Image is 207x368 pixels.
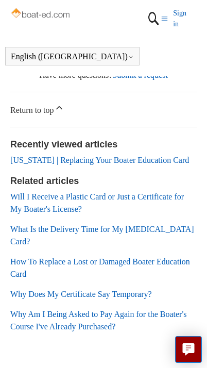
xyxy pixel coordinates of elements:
h2: Related articles [10,174,197,188]
a: [US_STATE] | Replacing Your Boater Education Card [10,156,189,164]
a: Will I Receive a Plastic Card or Just a Certificate for My Boater's License? [10,192,184,213]
button: Toggle navigation menu [161,8,168,29]
a: Why Does My Certificate Say Temporary? [10,290,152,298]
a: Why Am I Being Asked to Pay Again for the Boater's Course I've Already Purchased? [10,310,186,331]
a: Sign in [173,8,197,29]
h2: Recently viewed articles [10,138,197,152]
a: What Is the Delivery Time for My [MEDICAL_DATA] Card? [10,225,194,246]
button: Live chat [175,336,202,363]
a: How To Replace a Lost or Damaged Boater Education Card [10,257,190,278]
button: English ([GEOGRAPHIC_DATA]) [11,52,134,61]
img: 01HZPCYTXV3JW8MJV9VD7EMK0H [146,8,161,29]
a: Return to top [10,92,197,127]
img: Boat-Ed Help Center home page [10,6,72,22]
div: Live chat [170,336,207,368]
